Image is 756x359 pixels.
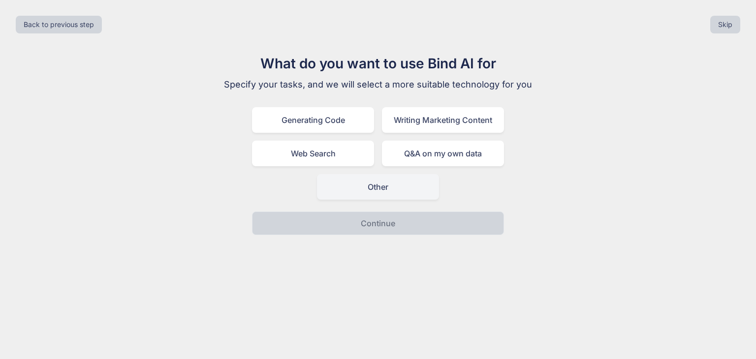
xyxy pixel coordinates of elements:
h1: What do you want to use Bind AI for [213,53,543,74]
div: Generating Code [252,107,374,133]
button: Skip [710,16,740,33]
div: Web Search [252,141,374,166]
div: Other [317,174,439,200]
div: Q&A on my own data [382,141,504,166]
div: Writing Marketing Content [382,107,504,133]
button: Continue [252,211,504,235]
p: Specify your tasks, and we will select a more suitable technology for you [213,78,543,91]
button: Back to previous step [16,16,102,33]
p: Continue [361,217,395,229]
